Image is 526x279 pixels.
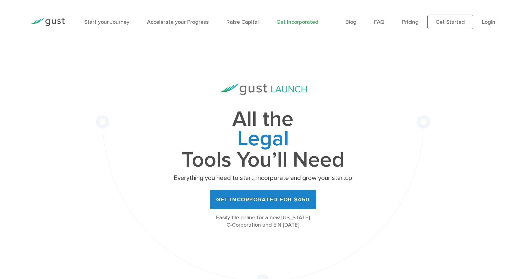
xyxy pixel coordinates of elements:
[31,18,65,26] img: Gust Logo
[172,174,354,182] p: Everything you need to start, incorporate and grow your startup
[172,110,354,170] h1: All the Tools You’ll Need
[210,190,316,209] a: Get Incorporated for $450
[226,19,259,25] a: Raise Capital
[276,19,318,25] a: Get Incorporated
[482,19,495,25] a: Login
[402,19,419,25] a: Pricing
[172,129,354,150] span: Legal
[147,19,209,25] a: Accelerate your Progress
[219,84,307,95] img: Gust Launch Logo
[84,19,129,25] a: Start your Journey
[345,19,356,25] a: Blog
[172,214,354,229] div: Easily file online for a new [US_STATE] C-Corporation and EIN [DATE]
[374,19,384,25] a: FAQ
[427,15,473,29] a: Get Started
